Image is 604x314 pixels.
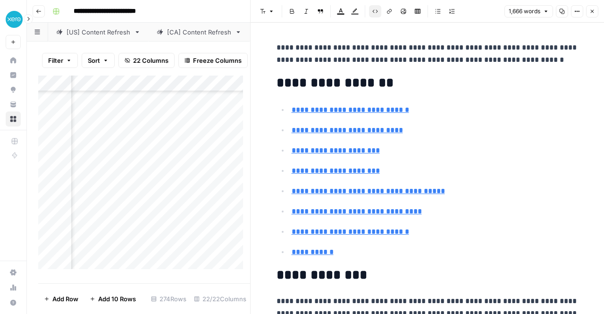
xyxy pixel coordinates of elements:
button: Filter [42,53,78,68]
a: Usage [6,280,21,295]
a: Settings [6,265,21,280]
a: [US] Content Refresh [48,23,149,42]
button: 22 Columns [118,53,175,68]
div: 22/22 Columns [190,291,250,306]
a: Browse [6,111,21,127]
span: Add 10 Rows [98,294,136,304]
a: Insights [6,68,21,83]
a: [CA] Content Refresh [149,23,250,42]
div: [US] Content Refresh [67,27,130,37]
img: XeroOps Logo [6,11,23,28]
a: Home [6,53,21,68]
span: Sort [88,56,100,65]
button: Sort [82,53,115,68]
span: 1,666 words [509,7,540,16]
button: 1,666 words [504,5,553,17]
button: Workspace: XeroOps [6,8,21,31]
span: Add Row [52,294,78,304]
button: Add 10 Rows [84,291,142,306]
a: Your Data [6,97,21,112]
button: Freeze Columns [178,53,248,68]
span: Freeze Columns [193,56,242,65]
span: Filter [48,56,63,65]
button: Help + Support [6,295,21,310]
a: Opportunities [6,82,21,97]
div: [CA] Content Refresh [167,27,231,37]
div: 274 Rows [147,291,190,306]
span: 22 Columns [133,56,168,65]
button: Add Row [38,291,84,306]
